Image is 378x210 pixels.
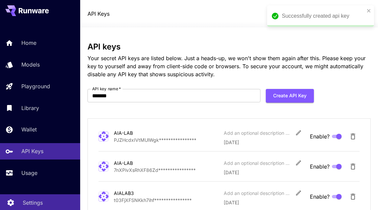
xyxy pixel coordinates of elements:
p: Library [21,104,39,112]
button: Delete API Key [346,130,360,143]
button: Edit [293,187,305,199]
span: Enable? [310,163,330,171]
div: AIA-LAB [114,160,181,167]
p: Your secret API keys are listed below. Just a heads-up, we won't show them again after this. Plea... [87,54,370,78]
div: Add an optional description or comment [224,129,291,136]
div: Add an optional description or comment [224,160,291,167]
h3: API keys [87,42,370,51]
div: Add an optional description or comment [224,190,291,197]
p: Settings [23,199,43,207]
p: [DATE] [224,139,305,146]
p: [DATE] [224,199,305,206]
button: Delete API Key [346,190,360,203]
p: Wallet [21,125,37,133]
div: AIALAB3 [114,190,181,197]
a: API Keys [87,10,110,18]
button: Edit [293,157,305,169]
p: Playground [21,82,50,90]
nav: breadcrumb [87,10,110,18]
p: [DATE] [224,169,305,176]
button: close [367,8,371,13]
p: API Keys [21,147,43,155]
p: Usage [21,169,37,177]
label: API key name [92,86,121,92]
button: Delete API Key [346,160,360,173]
p: Models [21,61,40,69]
p: Home [21,39,36,47]
span: Enable? [310,193,330,201]
button: Edit [293,127,305,139]
span: Enable? [310,132,330,140]
button: Create API Key [266,89,314,103]
div: Successfully created api key [282,12,365,20]
div: AIA-LAB [114,129,181,136]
